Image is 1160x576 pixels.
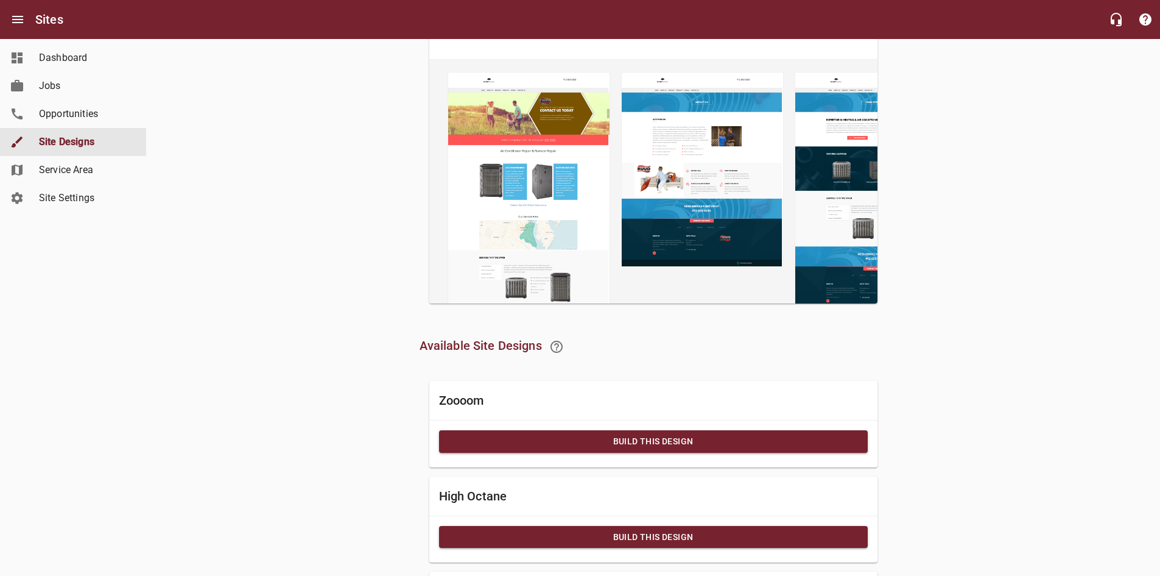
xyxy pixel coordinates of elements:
h6: Sites [35,10,63,29]
button: Support Portal [1131,5,1160,34]
h6: High Octane [439,486,868,506]
img: twenty-first-ruud-about-us.png [621,72,784,267]
button: Build this Design [439,430,868,453]
button: Build this Design [439,526,868,549]
span: Opportunities [39,107,132,121]
button: Live Chat [1102,5,1131,34]
span: Site Settings [39,191,132,205]
span: Jobs [39,79,132,93]
span: Build this Design [449,434,858,449]
h6: Zoooom [439,391,868,410]
span: Build this Design [449,530,858,545]
button: Open drawer [3,5,32,34]
a: Learn about switching Site Designs [542,332,571,361]
span: Service Area [39,163,132,177]
span: Site Designs [39,135,132,149]
img: twenty-first-ruud-services.png [795,72,957,310]
h6: Available Site Designs [420,332,887,361]
span: Dashboard [39,51,132,65]
img: twenty-first-ruud-home.png [448,72,610,386]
